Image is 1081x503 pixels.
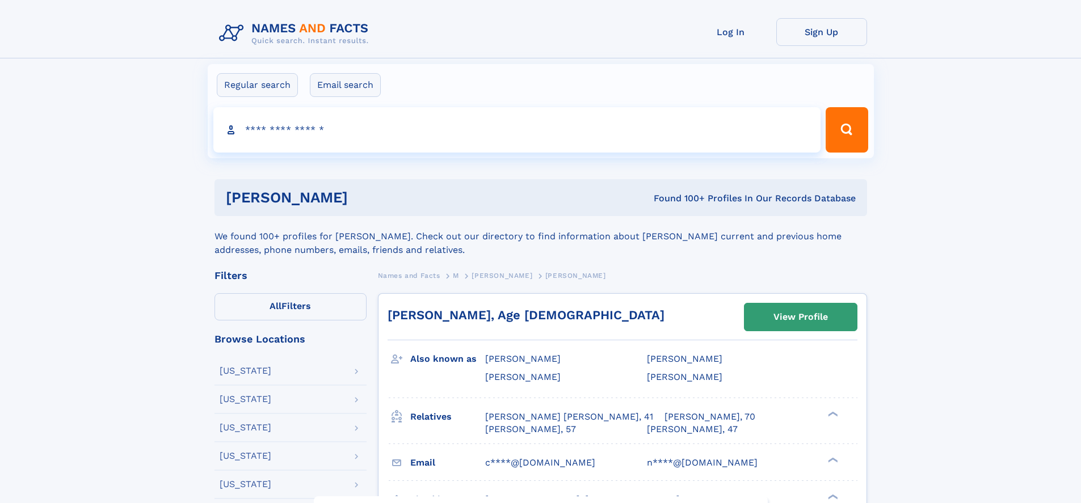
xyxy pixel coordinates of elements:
[472,268,532,282] a: [PERSON_NAME]
[773,304,828,330] div: View Profile
[310,73,381,97] label: Email search
[270,301,281,311] span: All
[485,411,653,423] a: [PERSON_NAME] [PERSON_NAME], 41
[220,451,271,460] div: [US_STATE]
[213,107,821,153] input: search input
[825,410,839,417] div: ❯
[744,303,857,331] a: View Profile
[453,268,459,282] a: M
[485,353,561,364] span: [PERSON_NAME]
[685,18,776,46] a: Log In
[485,423,576,436] a: [PERSON_NAME], 57
[388,308,664,322] a: [PERSON_NAME], Age [DEMOGRAPHIC_DATA]
[500,192,856,205] div: Found 100+ Profiles In Our Records Database
[545,272,606,280] span: [PERSON_NAME]
[825,493,839,500] div: ❯
[214,334,367,344] div: Browse Locations
[378,268,440,282] a: Names and Facts
[214,293,367,320] label: Filters
[647,371,722,382] span: [PERSON_NAME]
[647,423,738,436] a: [PERSON_NAME], 47
[410,407,485,426] h3: Relatives
[410,453,485,472] h3: Email
[826,107,868,153] button: Search Button
[664,411,755,423] a: [PERSON_NAME], 70
[214,18,378,49] img: Logo Names and Facts
[214,216,867,257] div: We found 100+ profiles for [PERSON_NAME]. Check out our directory to find information about [PERS...
[485,371,561,382] span: [PERSON_NAME]
[226,191,501,205] h1: [PERSON_NAME]
[220,480,271,489] div: [US_STATE]
[220,366,271,375] div: [US_STATE]
[776,18,867,46] a: Sign Up
[217,73,298,97] label: Regular search
[472,272,532,280] span: [PERSON_NAME]
[220,395,271,404] div: [US_STATE]
[410,349,485,369] h3: Also known as
[647,353,722,364] span: [PERSON_NAME]
[825,456,839,463] div: ❯
[220,423,271,432] div: [US_STATE]
[453,272,459,280] span: M
[214,270,367,281] div: Filters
